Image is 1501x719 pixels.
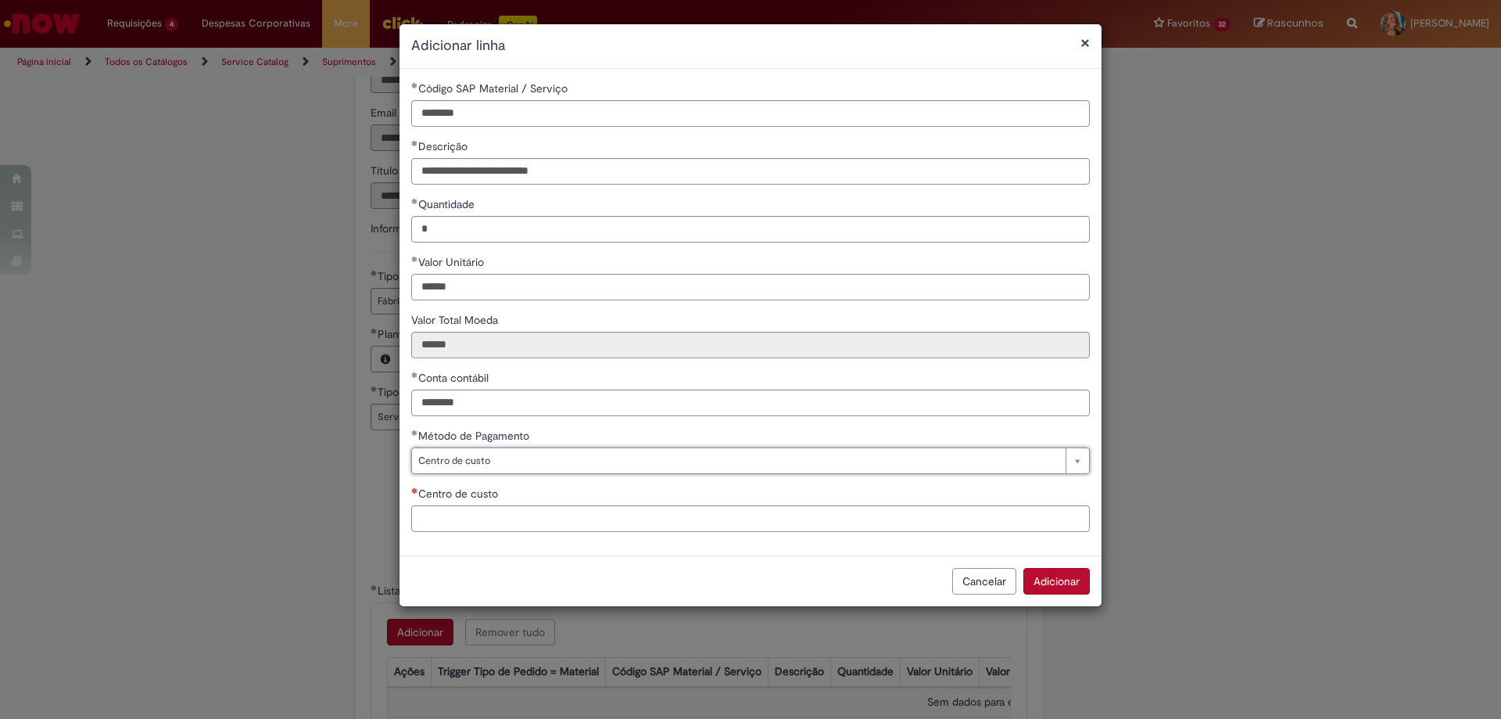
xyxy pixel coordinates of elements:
span: Quantidade [418,197,478,211]
span: Obrigatório Preenchido [411,372,418,378]
input: Conta contábil [411,390,1090,416]
input: Código SAP Material / Serviço [411,100,1090,127]
input: Quantidade [411,216,1090,243]
input: Descrição [411,158,1090,185]
button: Fechar modal [1080,34,1090,51]
span: Obrigatório Preenchido [411,430,418,436]
span: Valor Unitário [418,255,487,269]
input: Valor Unitário [411,274,1090,300]
span: Método de Pagamento [418,429,532,443]
span: Obrigatório Preenchido [411,82,418,88]
span: Obrigatório Preenchido [411,140,418,146]
button: Adicionar [1023,568,1090,595]
input: Valor Total Moeda [411,332,1090,358]
span: Centro de custo [418,487,501,501]
span: Obrigatório Preenchido [411,256,418,262]
button: Cancelar [952,568,1016,595]
input: Centro de custo [411,505,1090,532]
span: Obrigatório Preenchido [411,198,418,204]
span: Somente leitura - Valor Total Moeda [411,313,501,327]
span: Código SAP Material / Serviço [418,81,571,95]
span: Centro de custo [418,448,1058,473]
span: Descrição [418,139,471,153]
span: Conta contábil [418,371,492,385]
h2: Adicionar linha [411,36,1090,56]
span: Necessários [411,487,418,494]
